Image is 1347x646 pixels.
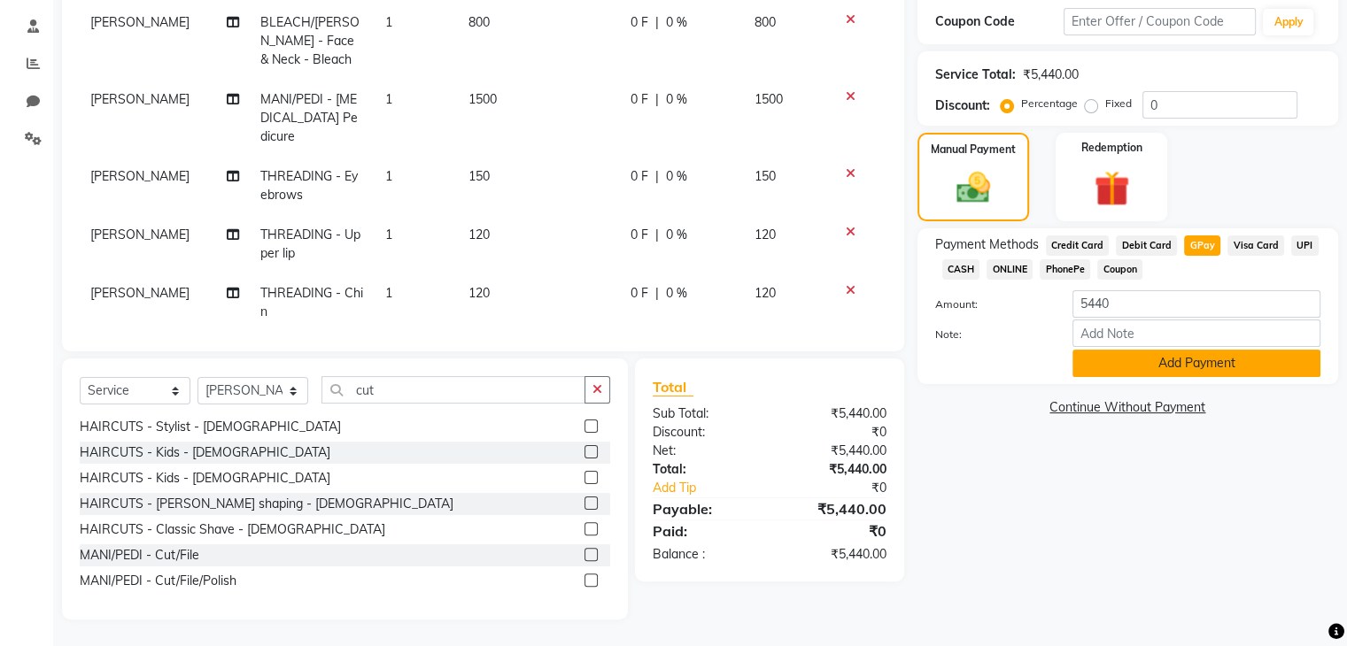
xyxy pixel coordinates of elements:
[631,284,648,303] span: 0 F
[1105,96,1132,112] label: Fixed
[666,90,687,109] span: 0 %
[987,259,1033,280] span: ONLINE
[770,498,900,519] div: ₹5,440.00
[90,227,190,242] span: ⁠[PERSON_NAME]
[655,90,659,109] span: |
[80,469,330,488] div: HAIRCUTS - Kids - [DEMOGRAPHIC_DATA]
[666,13,687,32] span: 0 %
[80,546,199,565] div: MANI/PEDI - Cut/File
[655,226,659,244] span: |
[1227,235,1284,256] span: Visa Card
[770,442,900,460] div: ₹5,440.00
[935,235,1039,254] span: Payment Methods
[755,14,776,30] span: 800
[942,259,980,280] span: CASH
[631,90,648,109] span: 0 F
[639,423,770,442] div: Discount:
[1023,65,1079,84] div: ₹5,440.00
[90,91,190,107] span: [PERSON_NAME]
[80,572,236,590] div: MANI/PEDI - Cut/File/Polish
[631,226,648,244] span: 0 F
[639,545,770,564] div: Balance :
[770,404,900,423] div: ₹5,440.00
[385,168,392,184] span: 1
[1072,290,1320,318] input: Amount
[770,520,900,542] div: ₹0
[90,285,190,301] span: ⁠[PERSON_NAME]
[935,65,1016,84] div: Service Total:
[1081,140,1142,156] label: Redemption
[946,168,1001,207] img: _cash.svg
[931,142,1016,158] label: Manual Payment
[260,14,360,67] span: BLEACH/[PERSON_NAME] - Face & Neck - Bleach
[1040,259,1090,280] span: PhonePe
[90,14,190,30] span: ⁠[PERSON_NAME]
[639,442,770,460] div: Net:
[80,495,453,513] div: HAIRCUTS - [PERSON_NAME] shaping - [DEMOGRAPHIC_DATA]
[631,13,648,32] span: 0 F
[468,285,490,301] span: 120
[935,12,1064,31] div: Coupon Code
[655,167,659,186] span: |
[755,168,776,184] span: 150
[80,520,385,539] div: HAIRCUTS - Classic Shave - [DEMOGRAPHIC_DATA]
[1291,235,1319,256] span: UPI
[639,460,770,479] div: Total:
[922,296,1059,312] label: Amount:
[260,285,363,319] span: THREADING - Chin
[1064,8,1257,35] input: Enter Offer / Coupon Code
[260,227,360,261] span: THREADING - Upper lip
[80,418,341,436] div: HAIRCUTS - Stylist - [DEMOGRAPHIC_DATA]
[260,168,358,203] span: THREADING - Eyebrows
[770,423,900,442] div: ₹0
[468,14,490,30] span: 800
[791,479,899,497] div: ₹0
[468,168,490,184] span: 150
[653,378,693,396] span: Total
[639,479,791,497] a: Add Tip
[655,284,659,303] span: |
[1021,96,1078,112] label: Percentage
[1046,235,1110,256] span: Credit Card
[385,91,392,107] span: 1
[1083,166,1141,211] img: _gift.svg
[921,398,1335,417] a: Continue Without Payment
[385,227,392,242] span: 1
[1072,319,1320,347] input: Add Note
[468,227,490,242] span: 120
[655,13,659,32] span: |
[770,545,900,564] div: ₹5,440.00
[666,226,687,244] span: 0 %
[639,498,770,519] div: Payable:
[770,460,900,479] div: ₹5,440.00
[666,167,687,186] span: 0 %
[922,327,1059,342] label: Note:
[1116,235,1177,256] span: Debit Card
[755,285,776,301] span: 120
[666,284,687,303] span: 0 %
[321,376,585,404] input: Search or Scan
[639,404,770,423] div: Sub Total:
[385,285,392,301] span: 1
[1072,350,1320,377] button: Add Payment
[755,91,783,107] span: 1500
[935,96,990,115] div: Discount:
[1184,235,1220,256] span: GPay
[1097,259,1142,280] span: Coupon
[260,91,358,144] span: MANI/PEDI - [MEDICAL_DATA] Pedicure
[468,91,497,107] span: 1500
[90,168,190,184] span: ⁠[PERSON_NAME]
[80,443,330,462] div: HAIRCUTS - Kids - [DEMOGRAPHIC_DATA]
[631,167,648,186] span: 0 F
[755,227,776,242] span: 120
[385,14,392,30] span: 1
[1263,9,1313,35] button: Apply
[639,520,770,542] div: Paid:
